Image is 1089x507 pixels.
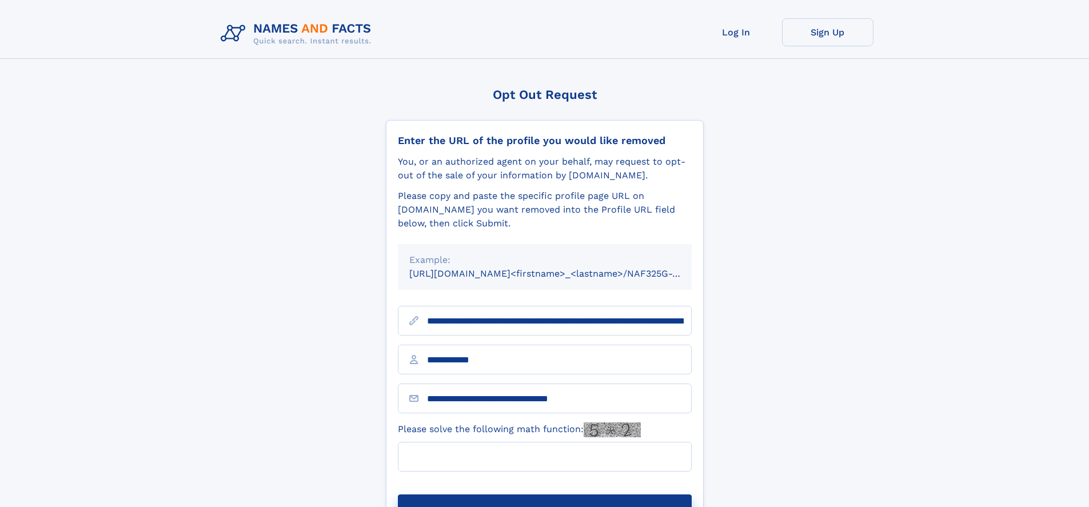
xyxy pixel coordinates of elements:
[691,18,782,46] a: Log In
[216,18,381,49] img: Logo Names and Facts
[386,87,704,102] div: Opt Out Request
[782,18,873,46] a: Sign Up
[398,155,692,182] div: You, or an authorized agent on your behalf, may request to opt-out of the sale of your informatio...
[398,189,692,230] div: Please copy and paste the specific profile page URL on [DOMAIN_NAME] you want removed into the Pr...
[398,422,641,437] label: Please solve the following math function:
[409,253,680,267] div: Example:
[398,134,692,147] div: Enter the URL of the profile you would like removed
[409,268,713,279] small: [URL][DOMAIN_NAME]<firstname>_<lastname>/NAF325G-xxxxxxxx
